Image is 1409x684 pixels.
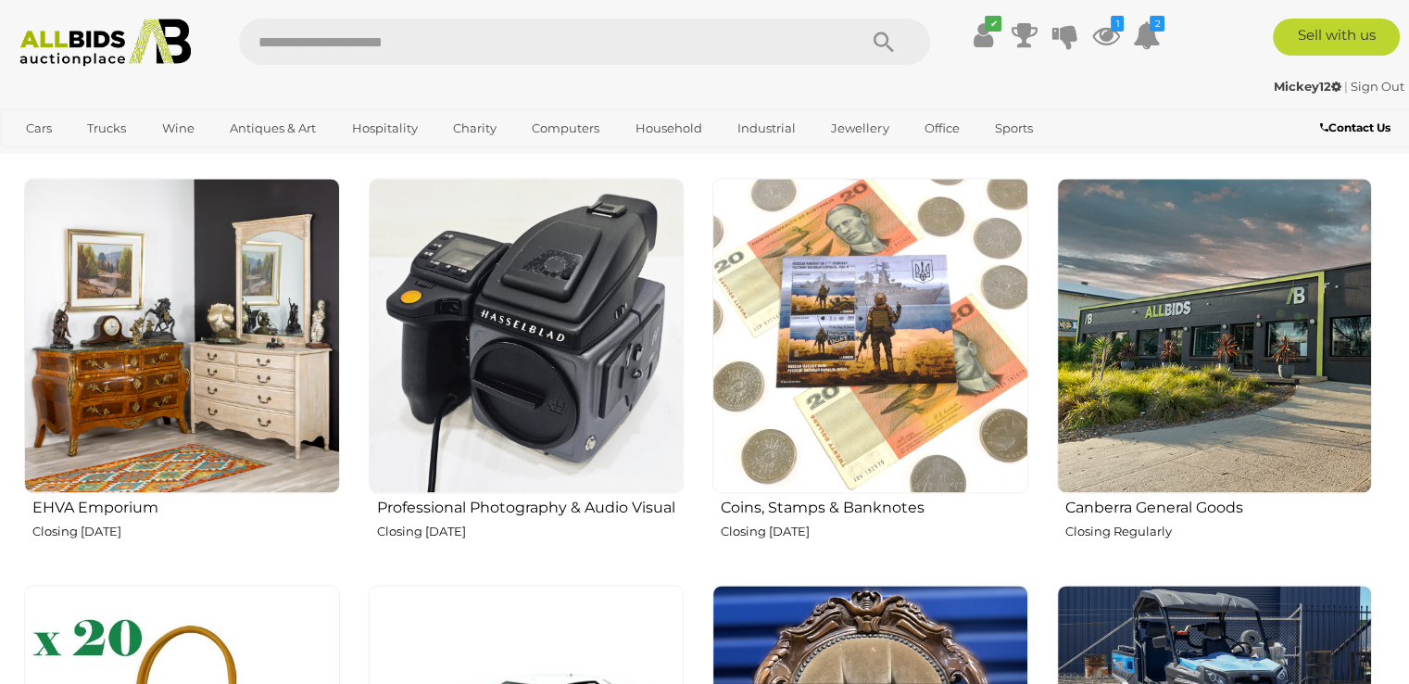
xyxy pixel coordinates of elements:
[721,521,1028,542] p: Closing [DATE]
[441,113,509,144] a: Charity
[75,113,138,144] a: Trucks
[712,178,1028,494] img: Coins, Stamps & Banknotes
[32,521,340,542] p: Closing [DATE]
[1344,79,1348,94] span: |
[1274,79,1344,94] a: Mickey12
[340,113,430,144] a: Hospitality
[1057,178,1373,494] img: Canberra General Goods
[985,16,1001,32] i: ✔
[369,178,685,494] img: Professional Photography & Audio Visual
[983,113,1045,144] a: Sports
[1320,118,1395,138] a: Contact Us
[819,113,900,144] a: Jewellery
[368,177,685,570] a: Professional Photography & Audio Visual Closing [DATE]
[1111,16,1124,32] i: 1
[1091,19,1119,52] a: 1
[377,521,685,542] p: Closing [DATE]
[1056,177,1373,570] a: Canberra General Goods Closing Regularly
[721,495,1028,516] h2: Coins, Stamps & Banknotes
[520,113,611,144] a: Computers
[1132,19,1160,52] a: 2
[725,113,808,144] a: Industrial
[10,19,201,67] img: Allbids.com.au
[837,19,930,65] button: Search
[218,113,328,144] a: Antiques & Art
[912,113,972,144] a: Office
[1320,120,1390,134] b: Contact Us
[150,113,207,144] a: Wine
[1065,521,1373,542] p: Closing Regularly
[623,113,714,144] a: Household
[711,177,1028,570] a: Coins, Stamps & Banknotes Closing [DATE]
[377,495,685,516] h2: Professional Photography & Audio Visual
[23,177,340,570] a: EHVA Emporium Closing [DATE]
[969,19,997,52] a: ✔
[24,178,340,494] img: EHVA Emporium
[1351,79,1404,94] a: Sign Out
[14,113,64,144] a: Cars
[1150,16,1164,32] i: 2
[1065,495,1373,516] h2: Canberra General Goods
[1274,79,1341,94] strong: Mickey12
[32,495,340,516] h2: EHVA Emporium
[1273,19,1400,56] a: Sell with us
[14,144,170,174] a: [GEOGRAPHIC_DATA]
